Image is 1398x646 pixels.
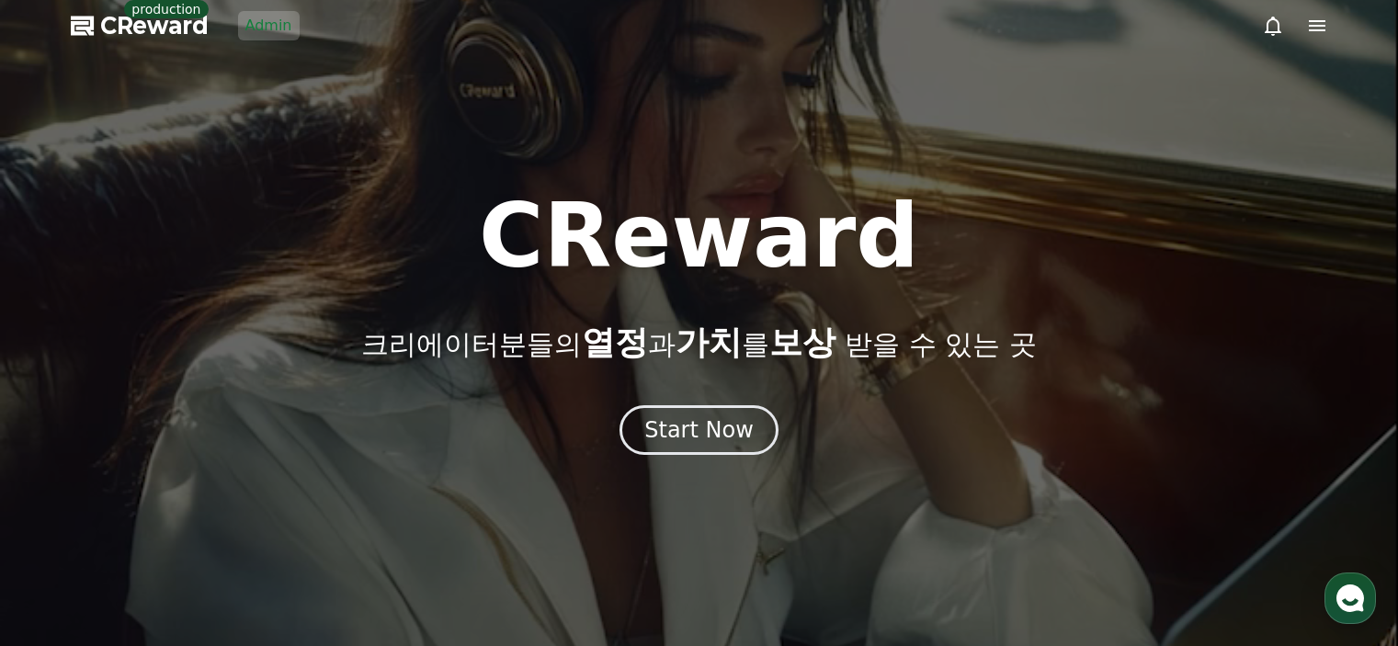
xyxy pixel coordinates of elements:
[71,11,209,40] a: CReward
[676,323,742,361] span: 가치
[769,323,835,361] span: 보상
[479,192,919,280] h1: CReward
[644,415,754,445] div: Start Now
[619,424,779,441] a: Start Now
[238,11,300,40] a: Admin
[619,405,779,455] button: Start Now
[361,324,1036,361] p: 크리에이터분들의 과 를 받을 수 있는 곳
[582,323,648,361] span: 열정
[100,11,209,40] span: CReward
